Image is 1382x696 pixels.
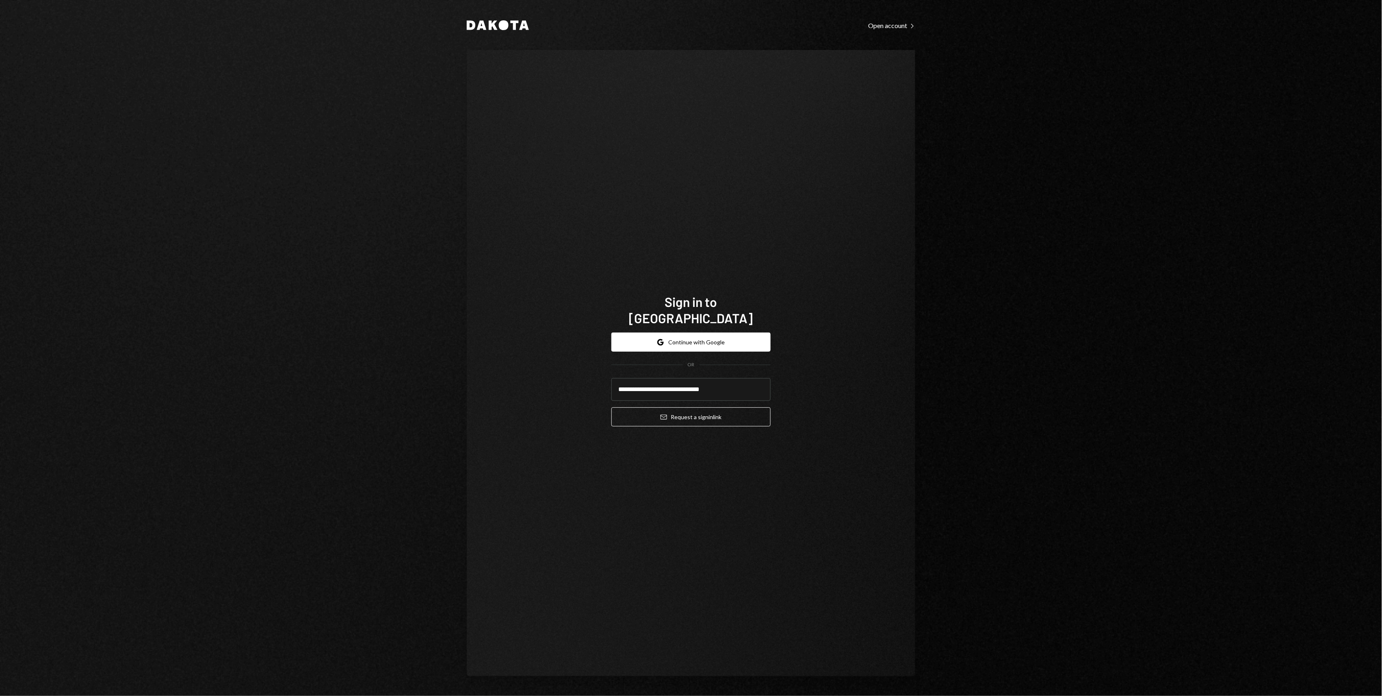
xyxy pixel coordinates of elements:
[688,361,695,368] div: OR
[611,294,771,326] h1: Sign in to [GEOGRAPHIC_DATA]
[868,22,915,30] div: Open account
[611,407,771,426] button: Request a signinlink
[611,333,771,352] button: Continue with Google
[868,21,915,30] a: Open account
